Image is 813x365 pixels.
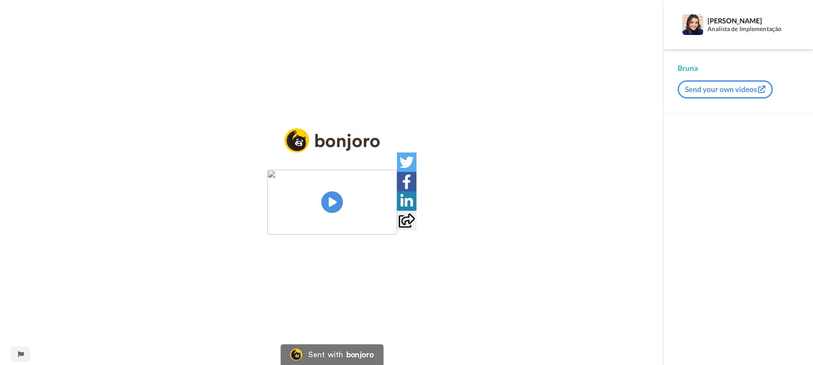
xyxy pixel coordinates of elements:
div: Bruna [678,63,799,73]
img: 90be7773-5c87-43b9-aae3-abaaa54d4ace.jpg [267,170,397,235]
div: bonjoro [346,351,374,359]
button: Send your own videos [678,80,773,98]
a: Bonjoro LogoSent withbonjoro [281,344,384,365]
div: [PERSON_NAME] [707,16,799,25]
div: Analista de Implementação [707,25,799,33]
img: Profile Image [682,14,703,35]
img: Bonjoro Logo [290,349,302,361]
div: Sent with [308,351,343,359]
img: logo_full.png [285,128,380,153]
